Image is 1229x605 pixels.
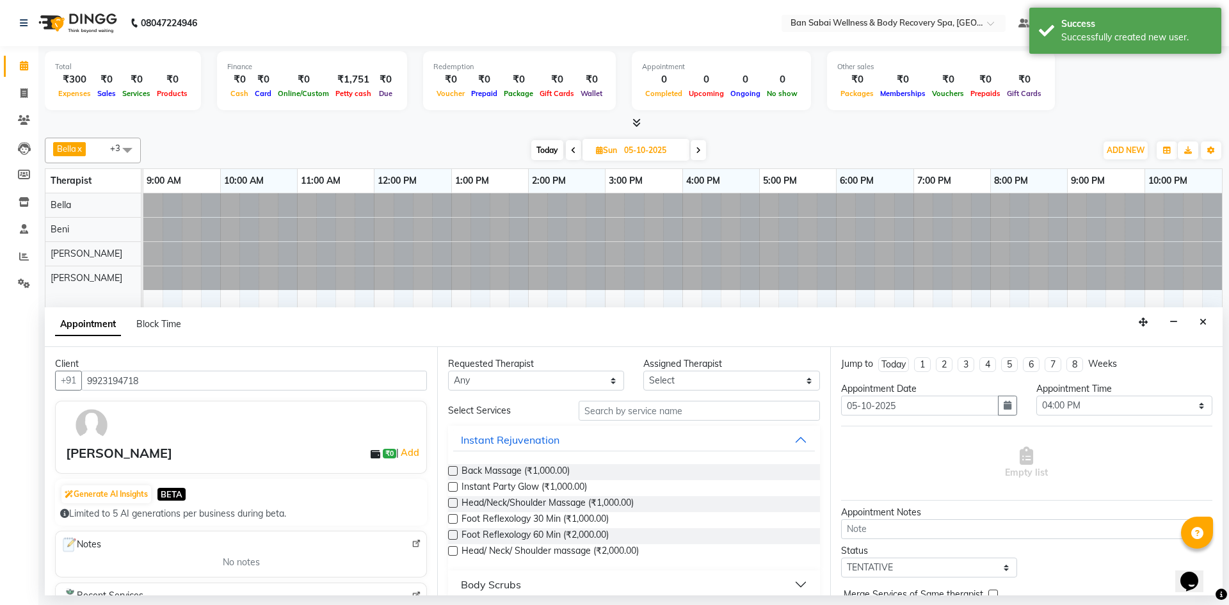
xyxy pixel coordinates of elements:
span: Completed [642,89,686,98]
span: Cash [227,89,252,98]
div: 0 [686,72,727,87]
li: 1 [914,357,931,372]
input: Search by Name/Mobile/Email/Code [81,371,427,391]
span: Services [119,89,154,98]
button: ADD NEW [1104,141,1148,159]
div: Successfully created new user. [1061,31,1212,44]
span: Bella [57,143,76,154]
li: 2 [936,357,952,372]
a: Add [399,445,421,460]
div: Today [881,358,906,371]
div: ₹0 [501,72,536,87]
div: ₹0 [1004,72,1045,87]
a: 3:00 PM [606,172,646,190]
div: ₹0 [227,72,252,87]
span: No show [764,89,801,98]
a: 8:00 PM [991,172,1031,190]
div: ₹0 [468,72,501,87]
div: ₹0 [154,72,191,87]
a: 1:00 PM [452,172,492,190]
div: Jump to [841,357,873,371]
span: Petty cash [332,89,374,98]
span: Upcoming [686,89,727,98]
span: Head/ Neck/ Shoulder massage (₹2,000.00) [462,544,639,560]
span: Sun [593,145,620,155]
div: Select Services [438,404,568,417]
div: 0 [642,72,686,87]
div: Requested Therapist [448,357,624,371]
span: Wallet [577,89,606,98]
span: Card [252,89,275,98]
div: Instant Rejuvenation [461,432,559,448]
span: Ongoing [727,89,764,98]
span: Package [501,89,536,98]
button: Instant Rejuvenation [453,428,814,451]
div: Finance [227,61,397,72]
span: +3 [110,143,130,153]
div: 0 [764,72,801,87]
button: Body Scrubs [453,573,814,596]
div: ₹0 [275,72,332,87]
a: 9:00 PM [1068,172,1108,190]
button: +91 [55,371,82,391]
span: Gift Cards [1004,89,1045,98]
input: Search by service name [579,401,820,421]
li: 7 [1045,357,1061,372]
a: 4:00 PM [683,172,723,190]
span: Back Massage (₹1,000.00) [462,464,570,480]
input: 2025-10-05 [620,141,684,160]
span: Packages [837,89,877,98]
span: ADD NEW [1107,145,1145,155]
div: ₹0 [877,72,929,87]
button: Generate AI Insights [61,485,151,503]
a: 9:00 AM [143,172,184,190]
img: avatar [73,407,110,444]
button: Close [1194,312,1212,332]
span: Prepaids [967,89,1004,98]
a: x [76,143,82,154]
li: 4 [979,357,996,372]
div: Other sales [837,61,1045,72]
div: Assigned Therapist [643,357,819,371]
span: Notes [61,536,101,553]
div: Total [55,61,191,72]
div: Limited to 5 AI generations per business during beta. [60,507,422,520]
div: ₹0 [577,72,606,87]
span: Due [376,89,396,98]
span: Foot Reflexology 30 Min (₹1,000.00) [462,512,609,528]
div: Weeks [1088,357,1117,371]
img: logo [33,5,120,41]
span: | [396,445,421,460]
div: [PERSON_NAME] [66,444,172,463]
div: ₹0 [252,72,275,87]
div: Appointment [642,61,801,72]
li: 3 [958,357,974,372]
div: ₹0 [837,72,877,87]
span: Expenses [55,89,94,98]
a: 5:00 PM [760,172,800,190]
div: ₹0 [929,72,967,87]
span: Products [154,89,191,98]
input: yyyy-mm-dd [841,396,999,415]
span: [PERSON_NAME] [51,272,122,284]
span: Head/Neck/Shoulder Massage (₹1,000.00) [462,496,634,512]
span: Memberships [877,89,929,98]
span: Therapist [51,175,92,186]
span: Foot Reflexology 60 Min (₹2,000.00) [462,528,609,544]
div: ₹0 [119,72,154,87]
span: Instant Party Glow (₹1,000.00) [462,480,587,496]
span: Block Time [136,318,181,330]
span: Appointment [55,313,121,336]
span: Sales [94,89,119,98]
div: ₹0 [433,72,468,87]
span: Merge Services of Same therapist [844,588,983,604]
span: [PERSON_NAME] [51,248,122,259]
div: ₹300 [55,72,94,87]
a: 11:00 AM [298,172,344,190]
a: 10:00 PM [1145,172,1191,190]
span: Empty list [1005,447,1048,480]
div: ₹1,751 [332,72,374,87]
div: Client [55,357,427,371]
span: Vouchers [929,89,967,98]
div: Appointment Time [1036,382,1212,396]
